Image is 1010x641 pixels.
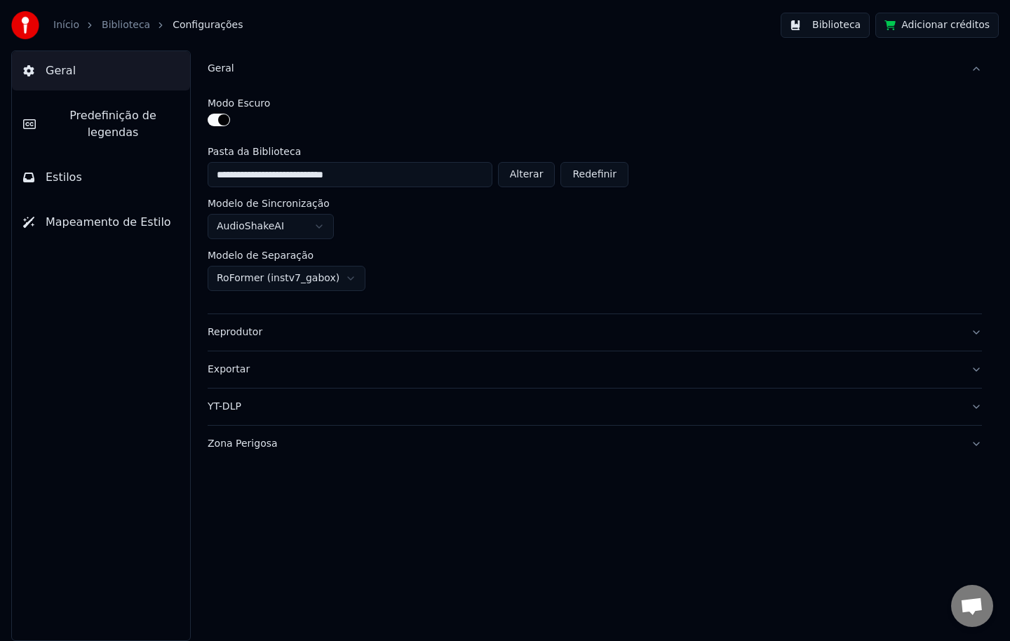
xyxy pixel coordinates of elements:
button: Mapeamento de Estilo [12,203,190,242]
div: Reprodutor [208,325,959,339]
label: Pasta da Biblioteca [208,147,628,156]
div: Geral [208,87,982,313]
img: youka [11,11,39,39]
span: Predefinição de legendas [47,107,179,141]
div: Exportar [208,363,959,377]
button: Biblioteca [781,13,870,38]
span: Estilos [46,169,82,186]
button: Predefinição de legendas [12,96,190,152]
nav: breadcrumb [53,18,243,32]
label: Modo Escuro [208,98,270,108]
button: Geral [12,51,190,90]
div: YT-DLP [208,400,959,414]
button: Estilos [12,158,190,197]
span: Mapeamento de Estilo [46,214,171,231]
button: Redefinir [560,162,628,187]
label: Modelo de Separação [208,250,314,260]
div: Zona Perigosa [208,437,959,451]
button: YT-DLP [208,389,982,425]
a: Início [53,18,79,32]
div: Open chat [951,585,993,627]
button: Zona Perigosa [208,426,982,462]
a: Biblioteca [102,18,150,32]
button: Reprodutor [208,314,982,351]
button: Adicionar créditos [875,13,999,38]
button: Geral [208,50,982,87]
button: Alterar [498,162,555,187]
span: Configurações [173,18,243,32]
span: Geral [46,62,76,79]
div: Geral [208,62,959,76]
button: Exportar [208,351,982,388]
label: Modelo de Sincronização [208,198,330,208]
